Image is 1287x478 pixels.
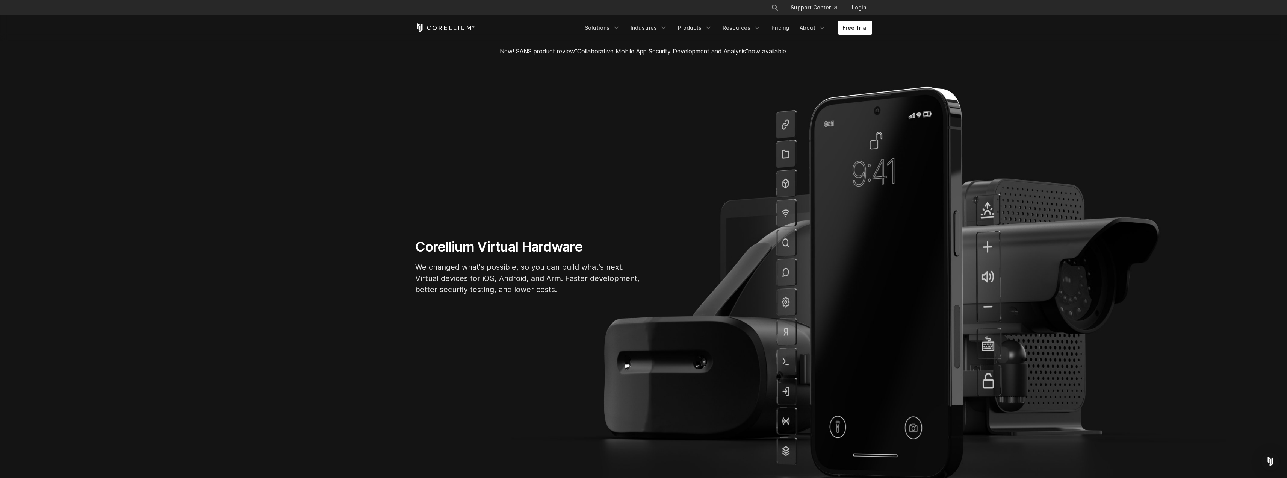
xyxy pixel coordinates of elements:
a: Free Trial [838,21,872,35]
div: Navigation Menu [762,1,872,14]
a: Solutions [580,21,625,35]
a: Pricing [767,21,794,35]
span: New! SANS product review now available. [500,47,788,55]
a: Resources [718,21,765,35]
a: Support Center [785,1,843,14]
p: We changed what's possible, so you can build what's next. Virtual devices for iOS, Android, and A... [415,261,641,295]
a: Corellium Home [415,23,475,32]
a: Industries [626,21,672,35]
a: Login [846,1,872,14]
div: Navigation Menu [580,21,872,35]
a: About [795,21,830,35]
a: "Collaborative Mobile App Security Development and Analysis" [575,47,748,55]
h1: Corellium Virtual Hardware [415,238,641,255]
a: Products [673,21,717,35]
div: Open Intercom Messenger [1261,452,1279,470]
button: Search [768,1,782,14]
